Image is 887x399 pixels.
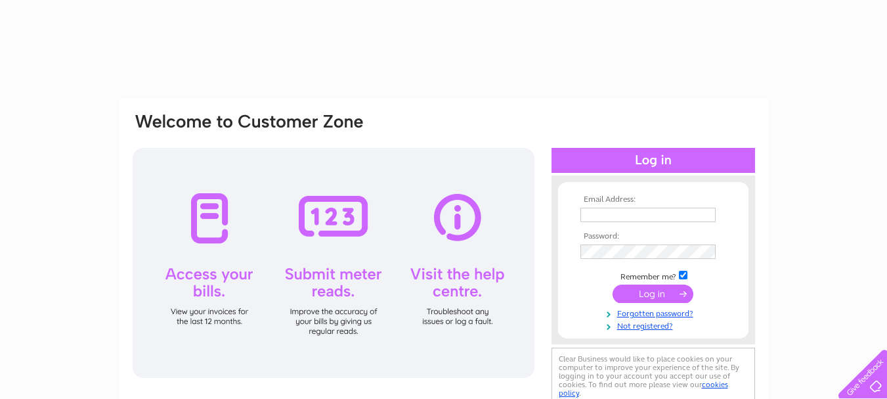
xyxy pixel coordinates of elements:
[577,195,729,204] th: Email Address:
[577,269,729,282] td: Remember me?
[580,319,729,331] a: Not registered?
[580,306,729,319] a: Forgotten password?
[577,232,729,241] th: Password:
[559,380,728,398] a: cookies policy
[613,285,693,303] input: Submit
